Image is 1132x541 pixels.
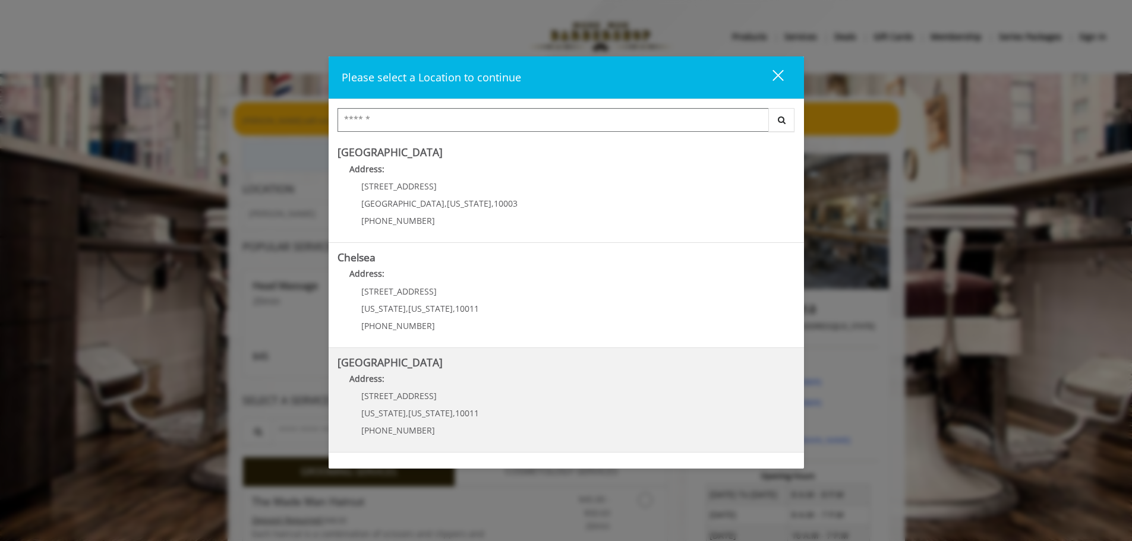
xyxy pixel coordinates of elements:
b: [GEOGRAPHIC_DATA] [338,355,443,369]
b: Address: [349,163,384,175]
span: , [491,198,494,209]
span: [PHONE_NUMBER] [361,320,435,331]
b: [GEOGRAPHIC_DATA] [338,145,443,159]
b: Address: [349,373,384,384]
b: Address: [349,268,384,279]
span: , [406,303,408,314]
div: Center Select [338,108,795,138]
span: [GEOGRAPHIC_DATA] [361,198,444,209]
span: [STREET_ADDRESS] [361,390,437,401]
b: Chelsea [338,250,376,264]
span: , [444,198,447,209]
span: [US_STATE] [408,407,453,419]
span: , [453,407,455,419]
b: Flatiron [338,460,374,474]
span: , [453,303,455,314]
span: [STREET_ADDRESS] [361,181,437,192]
span: [US_STATE] [361,303,406,314]
input: Search Center [338,108,769,132]
i: Search button [775,116,789,124]
div: close dialog [759,69,783,87]
span: 10011 [455,303,479,314]
span: 10003 [494,198,518,209]
span: , [406,407,408,419]
span: Please select a Location to continue [342,70,521,84]
span: [US_STATE] [447,198,491,209]
span: [PHONE_NUMBER] [361,425,435,436]
span: [STREET_ADDRESS] [361,286,437,297]
button: close dialog [751,65,791,90]
span: [US_STATE] [408,303,453,314]
span: 10011 [455,407,479,419]
span: [PHONE_NUMBER] [361,215,435,226]
span: [US_STATE] [361,407,406,419]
